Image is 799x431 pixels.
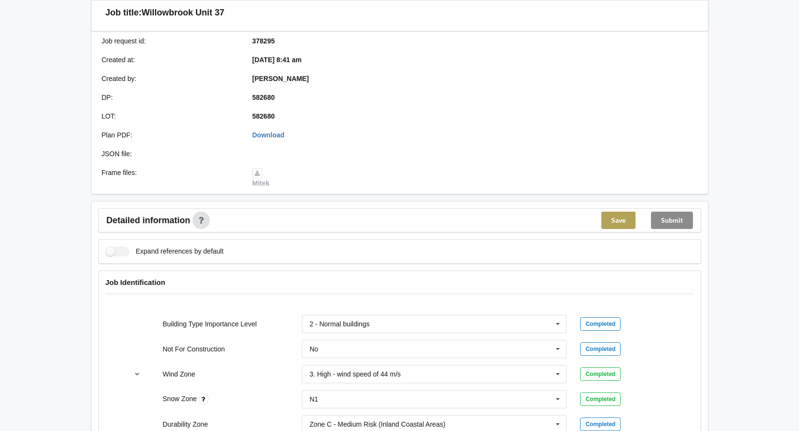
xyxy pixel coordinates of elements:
[580,367,621,381] div: Completed
[310,396,318,403] div: N1
[95,36,246,46] div: Job request id :
[580,317,621,331] div: Completed
[252,112,275,120] b: 582680
[252,131,284,139] a: Download
[95,55,246,65] div: Created at :
[106,246,224,256] label: Expand references by default
[163,320,257,328] label: Building Type Importance Level
[310,371,401,377] div: 3. High - wind speed of 44 m/s
[252,56,301,64] b: [DATE] 8:41 am
[601,212,636,229] button: Save
[95,111,246,121] div: LOT :
[252,94,275,101] b: 582680
[128,365,147,383] button: reference-toggle
[142,7,225,18] h3: Willowbrook Unit 37
[163,370,195,378] label: Wind Zone
[580,392,621,406] div: Completed
[95,168,246,188] div: Frame files :
[310,321,370,327] div: 2 - Normal buildings
[163,395,199,403] label: Snow Zone
[252,37,275,45] b: 378295
[163,420,208,428] label: Durability Zone
[310,346,318,352] div: No
[163,345,225,353] label: Not For Construction
[580,418,621,431] div: Completed
[580,342,621,356] div: Completed
[95,74,246,83] div: Created by :
[95,130,246,140] div: Plan PDF :
[95,93,246,102] div: DP :
[106,7,142,18] h3: Job title:
[107,216,190,225] span: Detailed information
[310,421,446,428] div: Zone C - Medium Risk (Inland Coastal Areas)
[252,169,270,187] a: Mitek
[106,278,694,287] h4: Job Identification
[252,75,309,82] b: [PERSON_NAME]
[95,149,246,159] div: JSON file :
